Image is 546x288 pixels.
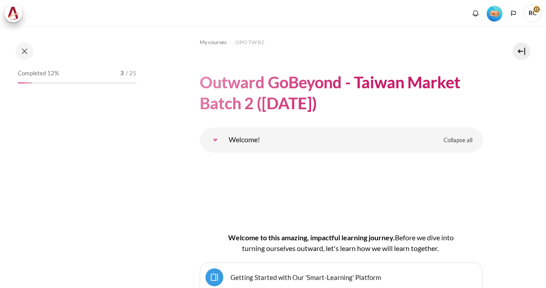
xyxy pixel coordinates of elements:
a: User menu [524,4,542,22]
img: Level #1 [487,6,502,21]
a: Architeck Architeck [4,4,27,22]
button: Languages [507,7,520,20]
a: Level #1 [483,5,506,21]
span: / 25 [126,69,136,78]
span: 3 [120,69,124,78]
h1: Outward GoBeyond - Taiwan Market Batch 2 ([DATE]) [200,72,483,114]
span: efore we dive into turning ourselves outward, let's learn how we will learn together. [242,233,454,252]
a: Getting Started with Our 'Smart-Learning' Platform [230,273,381,281]
span: Collapse all [443,136,472,145]
a: OPO TW B2 [235,37,264,48]
h4: Welcome to this amazing, impactful learning journey. [228,232,454,254]
a: Welcome! [206,131,224,149]
span: B [395,233,399,242]
span: RC [524,4,542,22]
span: Completed 12% [18,69,59,78]
nav: Navigation bar [200,35,483,49]
a: Collapse all [437,133,479,148]
span: My courses [200,38,226,46]
a: My courses [200,37,226,48]
div: Level #1 [487,5,502,21]
img: Architeck [7,7,20,20]
span: OPO TW B2 [235,38,264,46]
div: 12% [18,82,32,83]
div: Show notification window with no new notifications [469,7,482,20]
